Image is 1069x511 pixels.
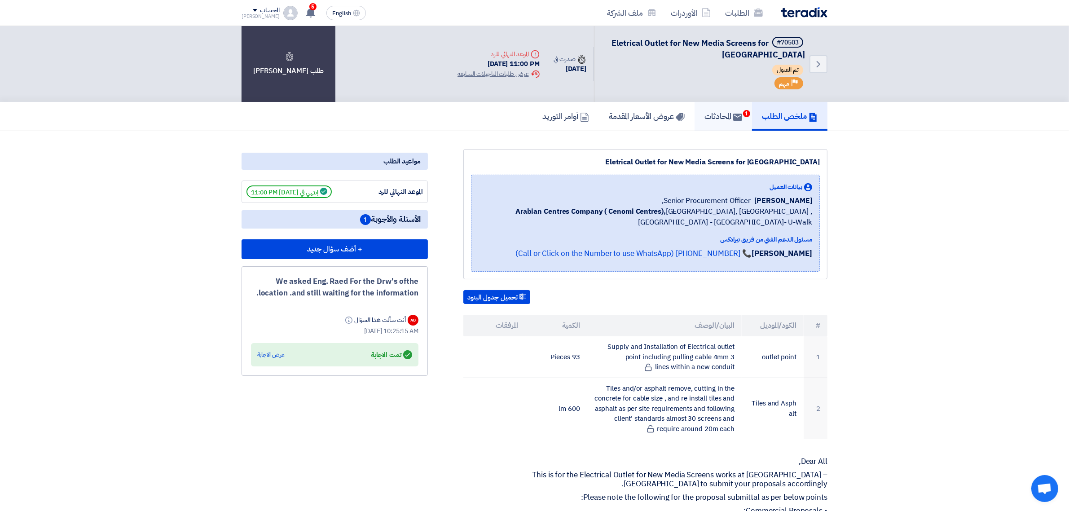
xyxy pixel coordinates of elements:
td: 600 lm [525,378,587,439]
span: [PERSON_NAME] [754,195,812,206]
div: الموعد النهائي للرد [458,49,539,59]
div: Open chat [1031,475,1058,502]
a: ملخص الطلب [752,102,827,131]
span: [GEOGRAPHIC_DATA], [GEOGRAPHIC_DATA] ,[GEOGRAPHIC_DATA] - [GEOGRAPHIC_DATA]- U-Walk [479,206,812,228]
span: 1 [743,110,750,117]
td: Supply and Installation of Electrical outlet point including pulling cable 4mm 3 lines within a n... [587,336,742,378]
div: Eletrical Outlet for New Media Screens for [GEOGRAPHIC_DATA] [471,157,820,167]
a: 📞 [PHONE_NUMBER] (Call or Click on the Number to use WhatsApp) [515,248,752,259]
p: This is for the Electrical Outlet for New Media Screens works at [GEOGRAPHIC_DATA] – [GEOGRAPHIC_... [463,471,827,489]
h5: Eletrical Outlet for New Media Screens for Jeddah Park [605,37,805,60]
a: أوامر التوريد [532,102,599,131]
h5: عروض الأسعار المقدمة [609,111,685,121]
td: 1 [804,336,827,378]
a: عروض الأسعار المقدمة [599,102,695,131]
div: مواعيد الطلب [242,153,428,170]
span: Eletrical Outlet for New Media Screens for [GEOGRAPHIC_DATA] [611,37,805,61]
div: عرض الاجابة [257,350,285,359]
span: Senior Procurement Officer, [662,195,751,206]
h5: المحادثات [704,111,742,121]
h5: ملخص الطلب [762,111,818,121]
span: 5 [309,3,317,10]
div: [DATE] [554,64,586,74]
div: عرض طلبات التاجيلات السابقه [458,69,539,79]
span: تم القبول [772,65,803,75]
div: #70503 [777,40,799,46]
th: الكمية [525,315,587,336]
span: English [332,10,351,17]
div: [DATE] 11:00 PM [458,59,539,69]
th: الكود/الموديل [742,315,804,336]
th: # [804,315,827,336]
span: مهم [779,79,789,88]
a: الطلبات [718,2,770,23]
th: البيان/الوصف [587,315,742,336]
td: Tiles and Asphalt [742,378,804,439]
h5: أوامر التوريد [542,111,589,121]
span: الأسئلة والأجوبة [360,214,421,225]
span: بيانات العميل [770,182,802,192]
div: مسئول الدعم الفني من فريق تيرادكس [479,235,812,244]
div: [DATE] 10:25:15 AM [251,326,418,336]
div: الحساب [260,7,279,14]
button: English [326,6,366,20]
a: الأوردرات [664,2,718,23]
p: Please note the following for the proposal submittal as per below points: [463,493,827,502]
div: أنت سألت هذا السؤال [343,315,406,325]
button: + أضف سؤال جديد [242,239,428,259]
td: 2 [804,378,827,439]
div: We asked Eng. Raed For the Drw's ofthe location .and still waiting for the information. [251,276,418,299]
div: تمت الاجابة [371,348,412,361]
th: المرفقات [463,315,525,336]
b: Arabian Centres Company ( Cenomi Centres), [515,206,666,217]
span: إنتهي في [DATE] 11:00 PM [246,185,332,198]
td: Tiles and/or asphalt remove, cutting in the concrete for cable size , and re install tiles and as... [587,378,742,439]
span: 1 [360,214,371,225]
p: Dear All, [463,457,827,466]
div: الموعد النهائي للرد [356,187,423,197]
div: [PERSON_NAME] [242,14,280,19]
img: Teradix logo [781,7,827,18]
td: outlet point [742,336,804,378]
td: 93 Pieces [525,336,587,378]
a: المحادثات1 [695,102,752,131]
div: طلب [PERSON_NAME] [242,26,335,102]
button: تحميل جدول البنود [463,290,530,304]
div: صدرت في [554,54,586,64]
a: ملف الشركة [600,2,664,23]
div: AB [408,315,418,326]
strong: [PERSON_NAME] [752,248,812,259]
img: profile_test.png [283,6,298,20]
